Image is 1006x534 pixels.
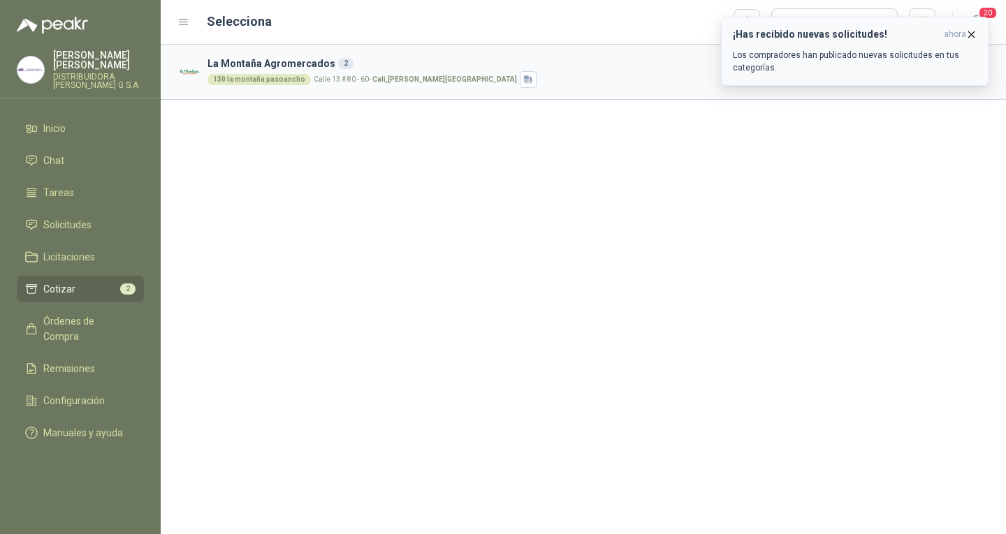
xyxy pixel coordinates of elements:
[17,115,144,142] a: Inicio
[43,281,75,297] span: Cotizar
[43,121,66,136] span: Inicio
[17,244,144,270] a: Licitaciones
[17,57,44,83] img: Company Logo
[17,308,144,350] a: Órdenes de Compra
[733,29,938,40] h3: ¡Has recibido nuevas solicitudes!
[207,74,311,85] div: 130 la montaña pasoancho
[17,355,144,382] a: Remisiones
[771,8,898,36] button: Cargar cotizaciones
[43,153,64,168] span: Chat
[17,179,144,206] a: Tareas
[338,58,353,69] div: 2
[43,393,105,408] span: Configuración
[207,12,272,31] h2: Selecciona
[964,10,989,35] button: 20
[314,76,517,83] p: Calle 13 # 80 - 60 -
[721,17,989,86] button: ¡Has recibido nuevas solicitudes!ahora Los compradores han publicado nuevas solicitudes en tus ca...
[17,387,144,414] a: Configuración
[43,313,131,344] span: Órdenes de Compra
[177,60,202,84] img: Company Logo
[53,50,144,70] p: [PERSON_NAME] [PERSON_NAME]
[17,420,144,446] a: Manuales y ayuda
[372,75,517,83] strong: Cali , [PERSON_NAME][GEOGRAPHIC_DATA]
[43,361,95,376] span: Remisiones
[120,283,136,295] span: 2
[17,147,144,174] a: Chat
[43,425,123,440] span: Manuales y ayuda
[43,185,74,200] span: Tareas
[53,73,144,89] p: DISTRIBUIDORA [PERSON_NAME] G S.A
[43,217,92,232] span: Solicitudes
[733,49,977,74] p: Los compradores han publicado nuevas solicitudes en tus categorías.
[17,212,144,238] a: Solicitudes
[207,56,885,71] h3: La Montaña Agromercados
[978,6,998,20] span: 20
[17,276,144,302] a: Cotizar2
[43,249,95,265] span: Licitaciones
[17,17,88,34] img: Logo peakr
[944,29,966,40] span: ahora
